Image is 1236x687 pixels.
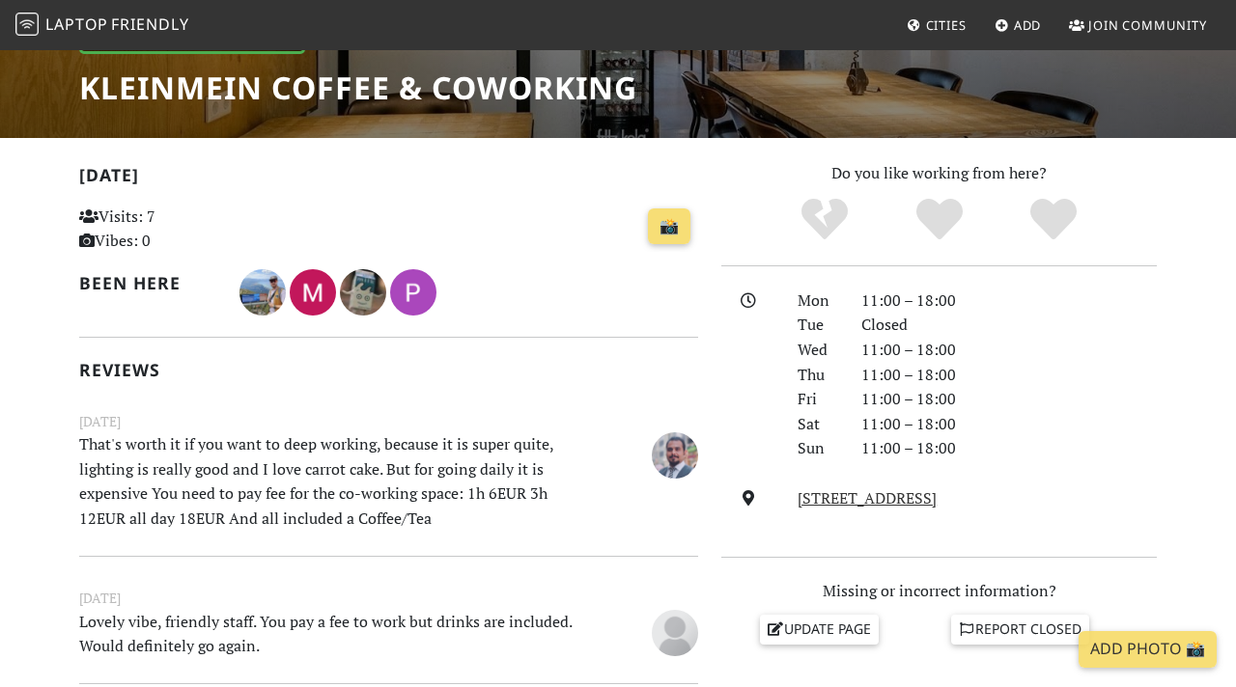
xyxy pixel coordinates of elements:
[721,579,1157,604] p: Missing or incorrect information?
[290,269,336,316] img: 5279-matthew.jpg
[786,436,850,461] div: Sun
[721,161,1157,186] p: Do you like working from here?
[648,208,690,245] a: 📸
[786,313,850,338] div: Tue
[850,338,1168,363] div: 11:00 – 18:00
[1088,16,1207,34] span: Join Community
[850,313,1168,338] div: Closed
[239,269,286,316] img: 5810-tom.jpg
[68,432,603,531] p: That's worth it if you want to deep working, because it is super quite, lighting is really good a...
[850,289,1168,314] div: 11:00 – 18:00
[111,14,188,35] span: Friendly
[850,412,1168,437] div: 11:00 – 18:00
[786,387,850,412] div: Fri
[390,280,436,301] span: Philipp Hoffmann
[79,273,216,293] h2: Been here
[79,205,270,254] p: Visits: 7 Vibes: 0
[239,280,290,301] span: Tom T
[1014,16,1042,34] span: Add
[850,436,1168,461] div: 11:00 – 18:00
[652,443,698,464] span: Amir Ghasemi
[798,487,937,508] a: [STREET_ADDRESS]
[926,16,967,34] span: Cities
[760,615,880,644] a: Update page
[79,165,698,193] h2: [DATE]
[68,411,710,432] small: [DATE]
[68,610,603,659] p: Lovely vibe, friendly staff. You pay a fee to work but drinks are included. Would definitely go a...
[987,8,1050,42] a: Add
[340,269,386,316] img: 3851-valentina.jpg
[652,432,698,479] img: 6410-amir-hossein.jpg
[850,387,1168,412] div: 11:00 – 18:00
[850,363,1168,388] div: 11:00 – 18:00
[652,610,698,656] img: blank-535327c66bd565773addf3077783bbfce4b00ec00e9fd257753287c682c7fa38.png
[45,14,108,35] span: Laptop
[15,13,39,36] img: LaptopFriendly
[15,9,189,42] a: LaptopFriendly LaptopFriendly
[882,196,997,244] div: Yes
[290,280,340,301] span: Matthew Jonat
[79,360,698,380] h2: Reviews
[68,588,710,609] small: [DATE]
[786,363,850,388] div: Thu
[340,280,390,301] span: Valentina R.
[899,8,974,42] a: Cities
[652,620,698,642] span: Anonymous
[767,196,882,244] div: No
[79,69,637,106] h1: KleinMein Coffee & Coworking
[1061,8,1215,42] a: Join Community
[786,289,850,314] div: Mon
[786,412,850,437] div: Sat
[390,269,436,316] img: 2935-philipp.jpg
[997,196,1111,244] div: Definitely!
[786,338,850,363] div: Wed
